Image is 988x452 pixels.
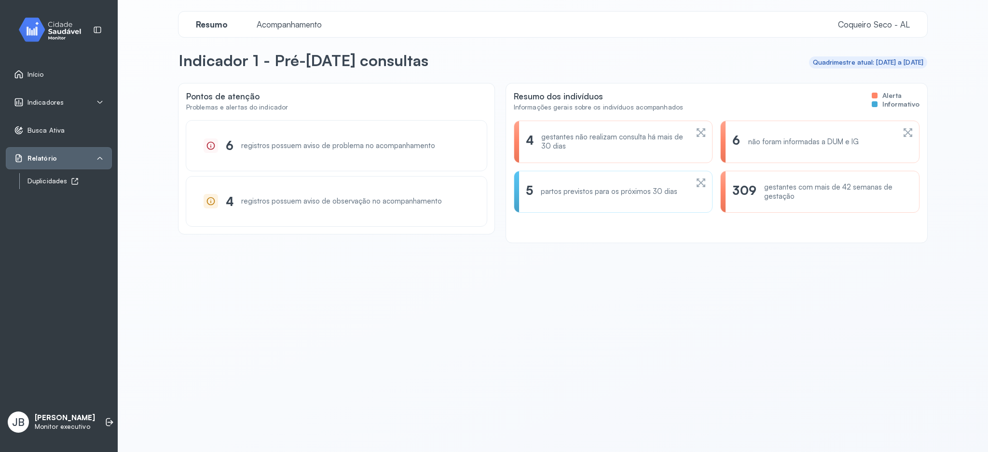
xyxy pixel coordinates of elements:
[10,15,97,44] img: monitor.svg
[226,138,233,153] div: 6
[226,194,233,209] div: 4
[251,19,328,29] span: Acompanhamento
[813,58,924,67] div: Quadrimestre atual: [DATE] a [DATE]
[732,183,756,201] div: 309
[190,19,233,29] span: Resumo
[247,20,331,29] a: Acompanhamento
[27,154,57,163] span: Relatório
[838,19,910,29] span: Coqueiro Seco - AL
[27,175,112,187] a: Duplicidades
[514,91,919,121] div: Resumo dos indivíduos
[514,91,683,101] div: Resumo dos indivíduos
[514,103,683,111] div: Informações gerais sobre os indivíduos acompanhados
[27,177,112,185] div: Duplicidades
[186,91,288,101] div: Pontos de atenção
[764,183,907,201] div: gestantes com mais de 42 semanas de gestação
[186,91,487,121] div: Pontos de atenção
[241,197,442,206] div: registros possuem aviso de observação no acompanhamento
[541,133,688,151] div: gestantes não realizam consulta há mais de 30 dias
[27,70,44,79] span: Início
[241,141,435,151] div: registros possuem aviso de problema no acompanhamento
[27,98,64,107] span: Indicadores
[14,69,104,79] a: Início
[14,125,104,135] a: Busca Ativa
[12,416,25,428] span: JB
[526,183,533,201] div: 5
[178,51,428,70] p: Indicador 1 - Pré-[DATE] consultas
[526,133,534,151] div: 4
[35,423,95,431] p: Monitor executivo
[186,103,288,111] div: Problemas e alertas do indicador
[882,91,902,100] span: Alerta
[882,100,919,109] span: Informativo
[748,137,859,147] div: não foram informadas a DUM e IG
[35,413,95,423] p: [PERSON_NAME]
[541,187,677,196] div: partos previstos para os próximos 30 dias
[732,133,740,151] div: 6
[27,126,65,135] span: Busca Ativa
[186,20,237,29] a: Resumo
